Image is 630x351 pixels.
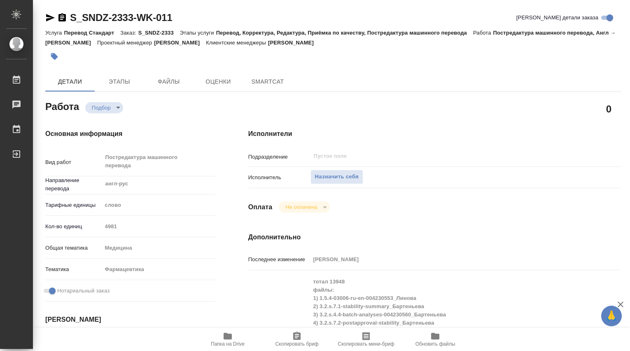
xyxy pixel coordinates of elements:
span: Этапы [100,77,139,87]
span: SmartCat [248,77,287,87]
span: Файлы [149,77,189,87]
button: Обновить файлы [401,328,470,351]
h4: Оплата [248,202,273,212]
div: Подбор [279,201,329,213]
div: Подбор [85,102,123,113]
h4: Основная информация [45,129,215,139]
p: Тематика [45,265,102,274]
p: S_SNDZ-2333 [138,30,180,36]
h2: 0 [606,102,611,116]
p: Кол-во единиц [45,222,102,231]
div: слово [102,198,215,212]
button: Скопировать бриф [262,328,331,351]
span: Назначить себя [315,172,359,182]
button: Назначить себя [310,170,363,184]
p: Этапы услуги [180,30,216,36]
p: Услуга [45,30,64,36]
button: Добавить тэг [45,47,63,66]
span: [PERSON_NAME] детали заказа [516,14,598,22]
button: Папка на Drive [193,328,262,351]
p: Перевод Стандарт [64,30,120,36]
p: Тарифные единицы [45,201,102,209]
span: Обновить файлы [415,341,455,347]
span: Детали [50,77,90,87]
p: Работа [473,30,493,36]
button: Скопировать ссылку для ЯМессенджера [45,13,55,23]
button: Подбор [89,104,113,111]
a: S_SNDZ-2333-WK-011 [70,12,172,23]
h4: Дополнительно [248,232,621,242]
input: Пустое поле [313,151,571,161]
p: Общая тематика [45,244,102,252]
p: Последнее изменение [248,255,310,264]
span: Оценки [198,77,238,87]
button: Скопировать ссылку [57,13,67,23]
span: 🙏 [604,307,618,325]
span: Скопировать бриф [275,341,318,347]
h4: [PERSON_NAME] [45,315,215,325]
h2: Работа [45,98,79,113]
p: Клиентские менеджеры [206,40,268,46]
span: Скопировать мини-бриф [338,341,394,347]
p: [PERSON_NAME] [154,40,206,46]
p: Вид работ [45,158,102,166]
p: Исполнитель [248,173,310,182]
span: Папка на Drive [211,341,245,347]
p: Заказ: [120,30,138,36]
p: Подразделение [248,153,310,161]
p: [PERSON_NAME] [268,40,320,46]
input: Пустое поле [310,253,590,265]
p: Перевод, Корректура, Редактура, Приёмка по качеству, Постредактура машинного перевода [216,30,473,36]
h4: Исполнители [248,129,621,139]
p: Направление перевода [45,176,102,193]
input: Пустое поле [102,220,215,232]
button: Не оплачена [283,204,320,211]
p: Проектный менеджер [97,40,154,46]
button: 🙏 [601,306,622,326]
div: Медицина [102,241,215,255]
span: Нотариальный заказ [57,287,110,295]
div: Фармацевтика [102,262,215,276]
button: Скопировать мини-бриф [331,328,401,351]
